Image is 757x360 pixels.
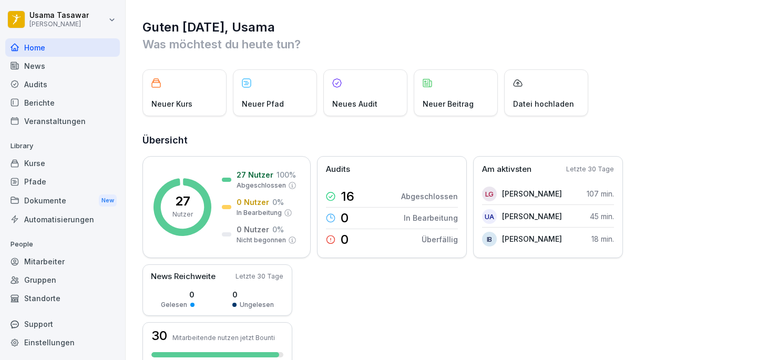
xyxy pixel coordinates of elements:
p: Neuer Beitrag [423,98,474,109]
a: News [5,57,120,75]
p: Neues Audit [332,98,377,109]
p: 0 [341,212,349,224]
a: Berichte [5,94,120,112]
div: Support [5,315,120,333]
p: Überfällig [422,234,458,245]
div: New [99,194,117,207]
p: Neuer Kurs [151,98,192,109]
a: Kurse [5,154,120,172]
p: 100 % [277,169,296,180]
p: Usama Tasawar [29,11,89,20]
a: DokumenteNew [5,191,120,210]
a: Mitarbeiter [5,252,120,271]
a: Automatisierungen [5,210,120,229]
p: 27 Nutzer [237,169,273,180]
p: 107 min. [587,188,614,199]
p: Mitarbeitende nutzen jetzt Bounti [172,334,275,342]
h3: 30 [151,330,167,342]
p: 0 [341,233,349,246]
a: Standorte [5,289,120,307]
p: Was möchtest du heute tun? [142,36,741,53]
p: Gelesen [161,300,187,310]
a: Einstellungen [5,333,120,352]
p: Am aktivsten [482,163,531,176]
p: 16 [341,190,354,203]
p: [PERSON_NAME] [502,211,562,222]
p: In Bearbeitung [237,208,282,218]
p: Abgeschlossen [237,181,286,190]
p: [PERSON_NAME] [502,233,562,244]
div: IB [482,232,497,246]
p: 0 Nutzer [237,224,269,235]
p: 0 % [272,224,284,235]
p: Nicht begonnen [237,235,286,245]
p: [PERSON_NAME] [29,20,89,28]
a: Pfade [5,172,120,191]
p: Audits [326,163,350,176]
p: News Reichweite [151,271,216,283]
a: Home [5,38,120,57]
p: People [5,236,120,253]
p: In Bearbeitung [404,212,458,223]
p: Abgeschlossen [401,191,458,202]
div: UA [482,209,497,224]
p: [PERSON_NAME] [502,188,562,199]
p: Letzte 30 Tage [236,272,283,281]
p: Datei hochladen [513,98,574,109]
a: Gruppen [5,271,120,289]
a: Audits [5,75,120,94]
p: 0 [161,289,195,300]
h1: Guten [DATE], Usama [142,19,741,36]
p: Neuer Pfad [242,98,284,109]
p: 0 Nutzer [237,197,269,208]
p: Letzte 30 Tage [566,164,614,174]
p: Nutzer [172,210,193,219]
p: 18 min. [591,233,614,244]
div: Dokumente [5,191,120,210]
h2: Übersicht [142,133,741,148]
p: 0 [232,289,274,300]
p: 45 min. [590,211,614,222]
p: 0 % [272,197,284,208]
div: LG [482,187,497,201]
p: 27 [175,195,190,208]
p: Library [5,138,120,155]
a: Veranstaltungen [5,112,120,130]
p: Ungelesen [240,300,274,310]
